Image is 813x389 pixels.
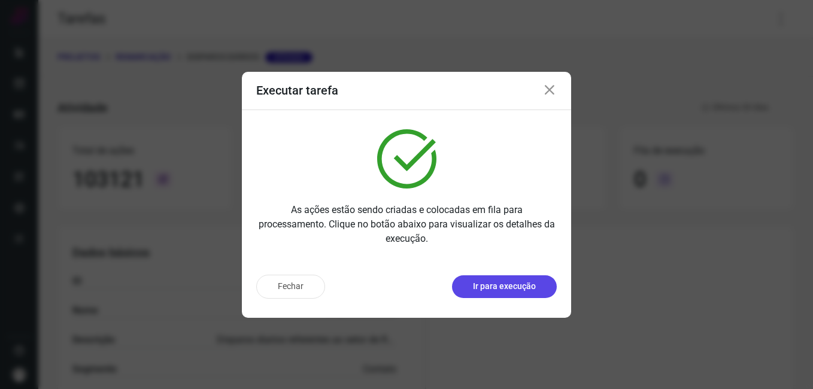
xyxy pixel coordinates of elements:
h3: Executar tarefa [256,83,338,98]
button: Fechar [256,275,325,299]
img: verified.svg [377,129,436,189]
p: As ações estão sendo criadas e colocadas em fila para processamento. Clique no botão abaixo para ... [256,203,557,246]
p: Ir para execução [473,280,536,293]
button: Ir para execução [452,275,557,298]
